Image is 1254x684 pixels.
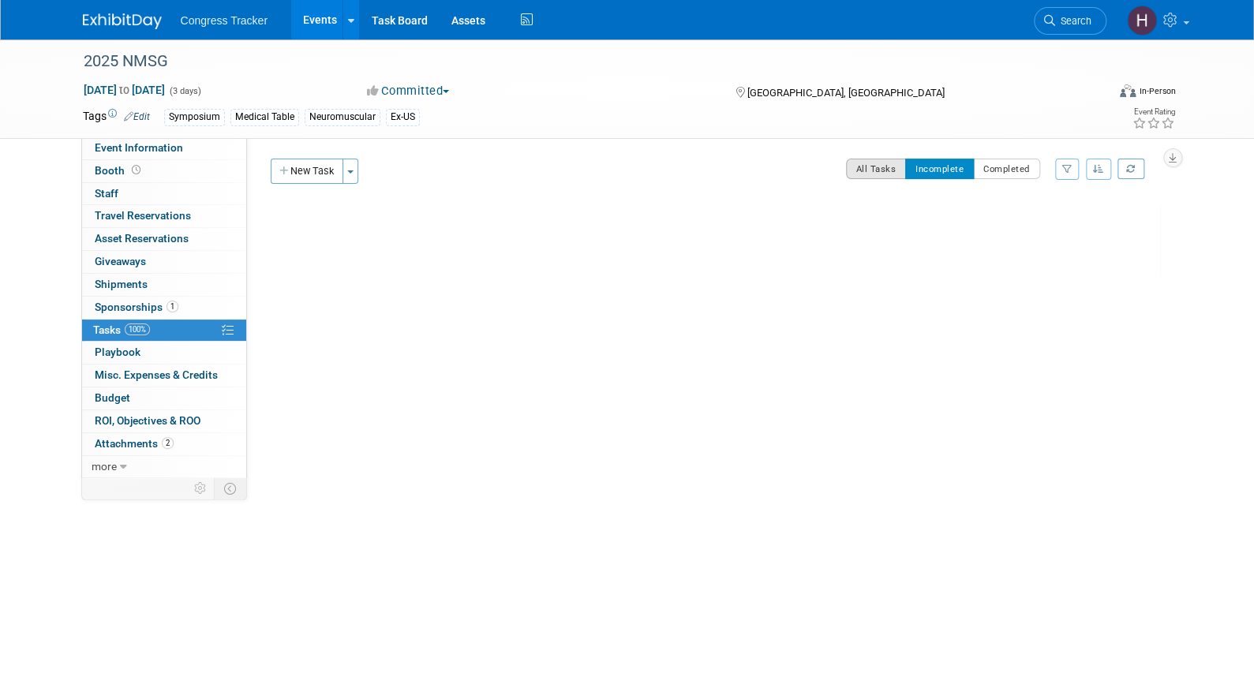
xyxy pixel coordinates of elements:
button: Incomplete [905,159,974,179]
a: Giveaways [82,251,246,273]
div: 2025 NMSG [78,47,1083,76]
span: [GEOGRAPHIC_DATA], [GEOGRAPHIC_DATA] [747,87,945,99]
a: Staff [82,183,246,205]
span: ROI, Objectives & ROO [95,414,200,427]
span: Playbook [95,346,140,358]
a: Booth [82,160,246,182]
a: Event Information [82,137,246,159]
a: Asset Reservations [82,228,246,250]
td: Personalize Event Tab Strip [187,478,215,499]
div: Event Format [1013,82,1176,106]
span: Giveaways [95,255,146,267]
span: (3 days) [168,86,201,96]
span: Booth not reserved yet [129,164,144,176]
span: Staff [95,187,118,200]
span: Shipments [95,278,148,290]
img: ExhibitDay [83,13,162,29]
a: Tasks100% [82,320,246,342]
span: Asset Reservations [95,232,189,245]
span: Budget [95,391,130,404]
a: Shipments [82,274,246,296]
div: Event Rating [1132,108,1174,116]
span: Tasks [93,323,150,336]
a: ROI, Objectives & ROO [82,410,246,432]
a: Sponsorships1 [82,297,246,319]
div: Ex-US [386,109,420,125]
a: Travel Reservations [82,205,246,227]
div: Medical Table [230,109,299,125]
span: 1 [167,301,178,312]
td: Toggle Event Tabs [214,478,246,499]
button: All Tasks [846,159,907,179]
div: Neuromuscular [305,109,380,125]
span: Sponsorships [95,301,178,313]
img: Format-Inperson.png [1120,84,1136,97]
span: 2 [162,437,174,449]
div: In-Person [1138,85,1175,97]
span: Event Information [95,141,183,154]
a: Refresh [1117,159,1144,179]
span: Search [1055,15,1091,27]
a: more [82,456,246,478]
span: to [117,84,132,96]
td: Tags [83,108,150,126]
span: Booth [95,164,144,177]
span: Attachments [95,437,174,450]
button: New Task [271,159,343,184]
button: Committed [361,83,455,99]
img: Heather Jones [1127,6,1157,36]
a: Edit [124,111,150,122]
div: Symposium [164,109,225,125]
a: Playbook [82,342,246,364]
span: Misc. Expenses & Credits [95,368,218,381]
span: 100% [125,323,150,335]
span: [DATE] [DATE] [83,83,166,97]
a: Search [1034,7,1106,35]
a: Attachments2 [82,433,246,455]
span: Travel Reservations [95,209,191,222]
span: more [92,460,117,473]
a: Budget [82,387,246,409]
span: Congress Tracker [181,14,268,27]
button: Completed [973,159,1040,179]
a: Misc. Expenses & Credits [82,364,246,387]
